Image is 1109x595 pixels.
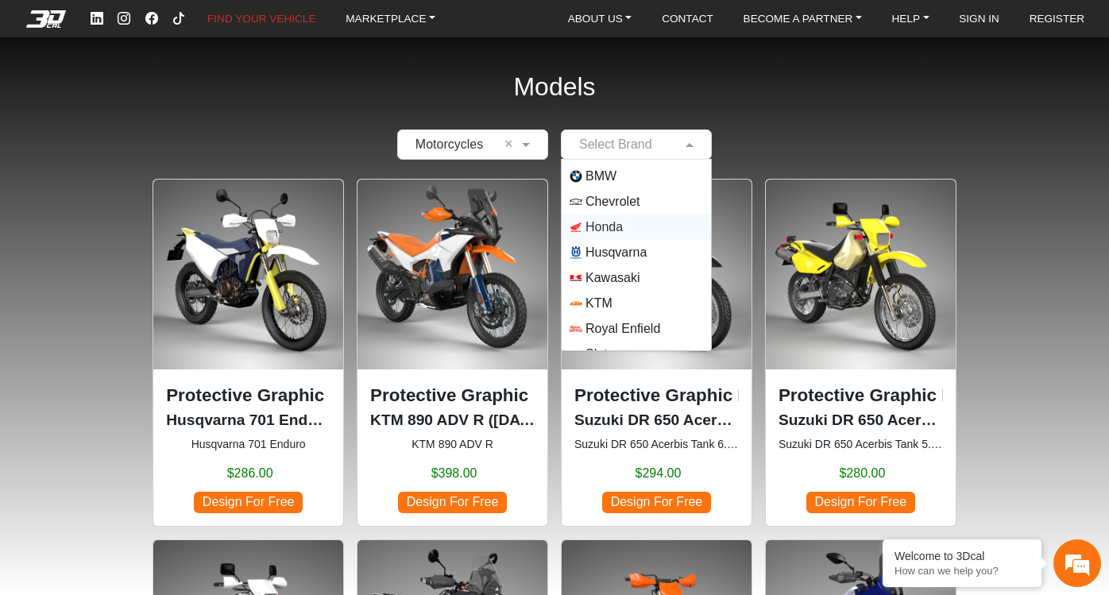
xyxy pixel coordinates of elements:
[886,8,936,30] a: HELP
[339,8,442,30] a: MARKETPLACE
[204,449,303,498] div: Articles
[166,382,330,409] p: Protective Graphic Kit
[570,297,582,310] img: KTM
[570,323,582,335] img: Royal Enfield
[370,409,535,432] p: KTM 890 ADV R (2023-2025)
[194,492,302,513] span: Design For Free
[895,550,1030,562] div: Welcome to 3Dcal
[766,180,956,369] img: DR 650Acerbis Tank 5.3 Gl1996-2024
[953,8,1006,30] a: SIGN IN
[562,8,639,30] a: ABOUT US
[839,464,885,483] span: $280.00
[585,218,623,237] span: Honda
[261,8,299,46] div: Minimize live chat window
[8,393,303,449] textarea: Type your message and hit 'Enter'
[106,449,205,498] div: FAQs
[585,243,647,262] span: Husqvarna
[806,492,914,513] span: Design For Free
[570,195,582,208] img: Chevrolet
[153,179,344,527] div: Husqvarna 701 Enduro
[585,319,660,338] span: Royal Enfield
[17,82,41,106] div: Navigation go back
[227,464,273,483] span: $286.00
[357,180,547,369] img: 890 ADV R null2023-2025
[513,51,595,123] h2: Models
[585,294,612,313] span: KTM
[585,269,640,288] span: Kawasaki
[570,246,582,259] img: Husqvarna
[106,83,291,104] div: Chat with us now
[570,221,582,234] img: Honda
[357,179,548,527] div: KTM 890 ADV R
[779,436,943,453] small: Suzuki DR 650 Acerbis Tank 5.3 Gl
[153,180,343,369] img: 701 Enduronull2016-2024
[737,8,868,30] a: BECOME A PARTNER
[8,477,106,488] span: Conversation
[585,167,616,186] span: BMW
[602,492,710,513] span: Design For Free
[504,135,518,154] span: Clean Field
[574,436,739,453] small: Suzuki DR 650 Acerbis Tank 6.6 Gl
[1023,8,1092,30] a: REGISTER
[895,565,1030,577] p: How can we help you?
[166,436,330,453] small: Husqvarna 701 Enduro
[398,492,506,513] span: Design For Free
[92,176,219,327] span: We're online!
[574,382,739,409] p: Protective Graphic Kit
[201,8,322,30] a: FIND YOUR VEHICLE
[636,464,682,483] span: $294.00
[166,409,330,432] p: Husqvarna 701 Enduro (2016-2024)
[765,179,956,527] div: Suzuki DR 650 Acerbis Tank 5.3 Gl
[431,464,477,483] span: $398.00
[561,159,712,351] ng-dropdown-panel: Options List
[655,8,720,30] a: CONTACT
[574,409,739,432] p: Suzuki DR 650 Acerbis Tank 6.6 Gl (1996-2024)
[561,179,752,527] div: Suzuki DR 650 Acerbis Tank 6.6 Gl
[370,436,535,453] small: KTM 890 ADV R
[585,192,640,211] span: Chevrolet
[779,382,943,409] p: Protective Graphic Kit
[370,382,535,409] p: Protective Graphic Kit
[585,345,614,364] span: Slate
[779,409,943,432] p: Suzuki DR 650 Acerbis Tank 5.3 Gl (1996-2024)
[570,272,582,284] img: Kawasaki
[570,348,582,361] img: Slate
[570,170,582,183] img: BMW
